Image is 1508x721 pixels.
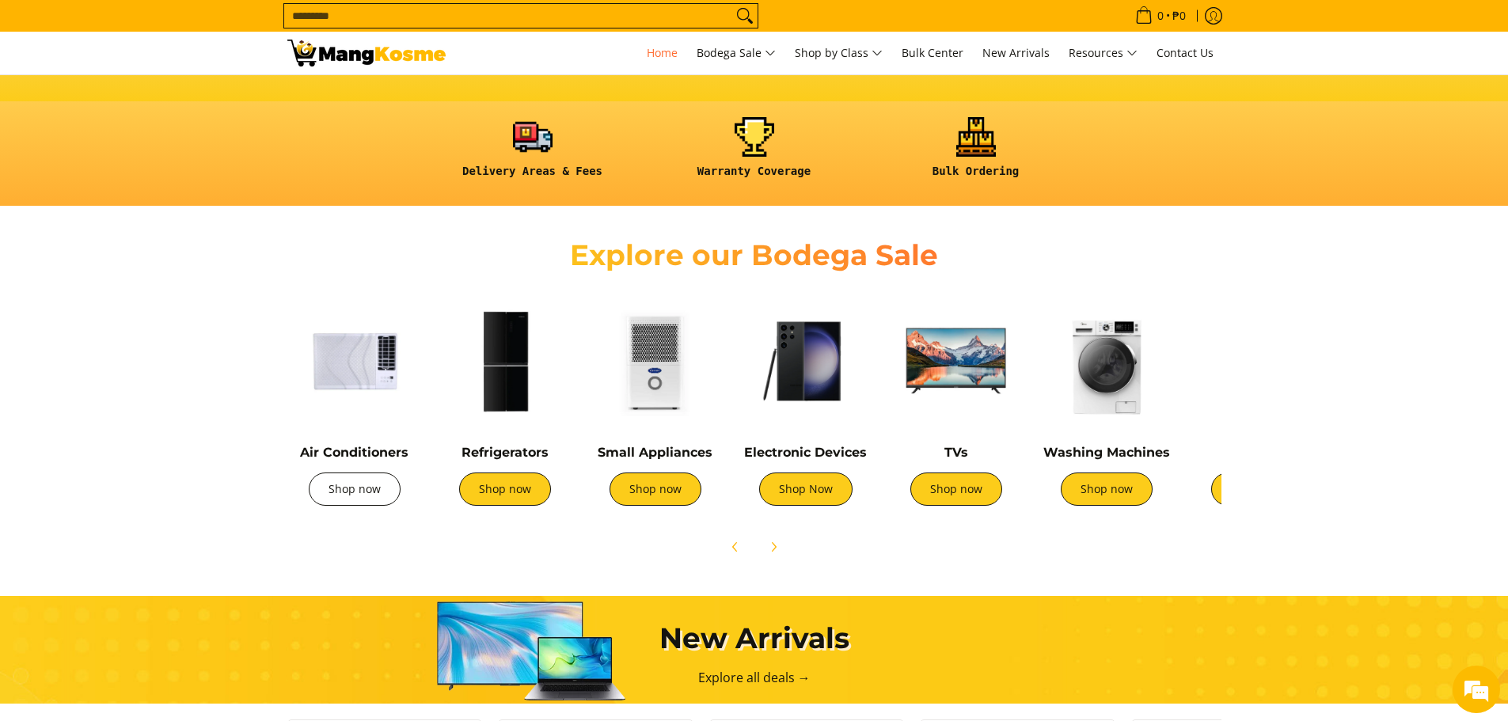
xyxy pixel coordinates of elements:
[1155,10,1166,21] span: 0
[287,294,422,428] img: Air Conditioners
[287,40,446,66] img: Mang Kosme: Your Home Appliances Warehouse Sale Partner!
[610,472,701,506] a: Shop now
[873,117,1079,191] a: <h6><strong>Bulk Ordering</strong></h6>
[639,32,686,74] a: Home
[787,32,891,74] a: Shop by Class
[894,32,971,74] a: Bulk Center
[300,445,408,460] a: Air Conditioners
[598,445,712,460] a: Small Appliances
[82,89,266,109] div: Chat with us now
[309,472,401,506] a: Shop now
[698,669,811,686] a: Explore all deals →
[1170,10,1188,21] span: ₱0
[430,117,636,191] a: <h6><strong>Delivery Areas & Fees</strong></h6>
[944,445,968,460] a: TVs
[689,32,784,74] a: Bodega Sale
[718,529,753,564] button: Previous
[902,45,963,60] span: Bulk Center
[1061,32,1145,74] a: Resources
[525,237,984,273] h2: Explore our Bodega Sale
[1061,472,1153,506] a: Shop now
[92,199,218,359] span: We're online!
[260,8,298,46] div: Minimize live chat window
[889,294,1024,428] img: TVs
[697,44,776,63] span: Bodega Sale
[1149,32,1221,74] a: Contact Us
[459,472,551,506] a: Shop now
[1157,45,1214,60] span: Contact Us
[438,294,572,428] img: Refrigerators
[1190,294,1324,428] img: Cookers
[588,294,723,428] img: Small Appliances
[1130,7,1191,25] span: •
[756,529,791,564] button: Next
[910,472,1002,506] a: Shop now
[795,44,883,63] span: Shop by Class
[739,294,873,428] img: Electronic Devices
[651,117,857,191] a: <h6><strong>Warranty Coverage</strong></h6>
[1211,472,1303,506] a: Shop now
[1039,294,1174,428] img: Washing Machines
[1069,44,1138,63] span: Resources
[759,472,853,506] a: Shop Now
[462,32,1221,74] nav: Main Menu
[462,445,549,460] a: Refrigerators
[1043,445,1170,460] a: Washing Machines
[647,45,678,60] span: Home
[732,4,758,28] button: Search
[8,432,302,488] textarea: Type your message and hit 'Enter'
[982,45,1050,60] span: New Arrivals
[974,32,1058,74] a: New Arrivals
[744,445,867,460] a: Electronic Devices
